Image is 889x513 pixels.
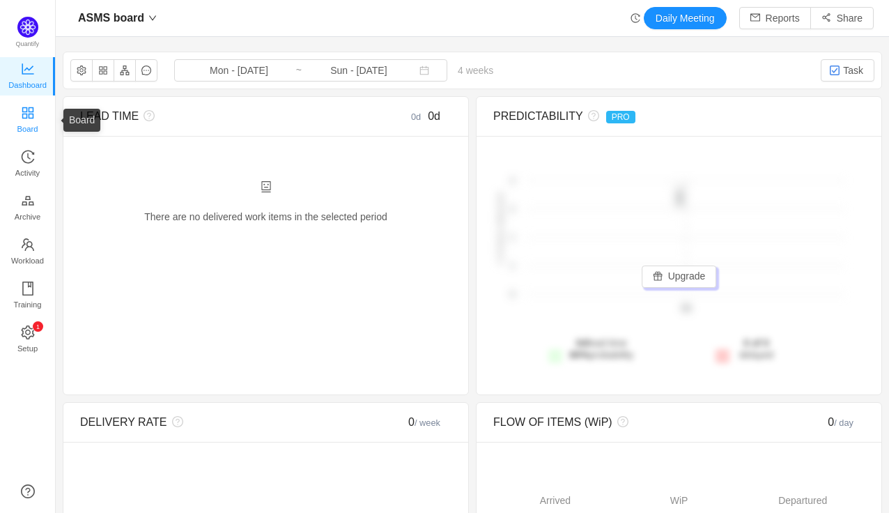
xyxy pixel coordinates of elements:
[821,59,874,82] button: Task
[17,115,38,143] span: Board
[21,106,35,120] i: icon: appstore
[772,414,865,431] div: 0
[511,176,515,185] tspan: 2
[21,282,35,310] a: Training
[428,110,440,122] span: 0d
[21,151,35,178] a: Activity
[493,414,772,431] div: FLOW OF ITEMS (WiP)
[16,40,40,47] span: Quantify
[21,238,35,252] i: icon: team
[493,108,772,125] div: PREDICTABILITY
[834,418,853,428] small: / day
[511,262,515,270] tspan: 1
[829,65,840,76] img: 10318
[36,321,39,332] p: 1
[631,13,640,23] i: icon: history
[570,349,589,360] strong: 80%
[21,194,35,208] i: icon: gold
[21,107,35,135] a: Board
[415,418,440,428] small: / week
[17,17,38,38] img: Quantify
[8,71,47,99] span: Dashboard
[570,349,634,360] span: probability
[810,7,874,29] button: icon: share-altShare
[21,62,35,76] i: icon: line-chart
[739,337,773,360] span: delayed
[21,63,35,91] a: Dashboard
[135,59,157,82] button: icon: message
[21,326,35,339] i: icon: setting
[642,266,717,288] button: icon: giftUpgrade
[167,416,183,427] i: icon: question-circle
[21,150,35,164] i: icon: history
[183,63,295,78] input: Start date
[78,7,144,29] span: ASMS board
[21,238,35,266] a: Workload
[681,304,690,314] tspan: 0d
[644,7,727,29] button: Daily Meeting
[419,66,429,75] i: icon: calendar
[511,290,515,298] tspan: 0
[33,321,43,332] sup: 1
[13,291,41,319] span: Training
[21,484,35,498] a: icon: question-circle
[139,110,155,121] i: icon: question-circle
[11,247,44,275] span: Workload
[576,337,587,349] strong: 0d
[408,416,440,428] span: 0
[17,335,38,362] span: Setup
[570,337,634,360] span: lead time
[15,203,40,231] span: Archive
[21,194,35,222] a: Archive
[617,493,741,508] div: WiP
[606,111,635,123] span: PRO
[21,282,35,296] i: icon: book
[411,112,428,122] small: 0d
[80,414,359,431] div: DELIVERY RATE
[741,493,865,508] div: Departured
[148,14,157,22] i: icon: down
[511,205,515,213] tspan: 2
[92,59,114,82] button: icon: appstore
[114,59,136,82] button: icon: apartment
[496,193,504,265] text: # of items delivered
[511,233,515,242] tspan: 1
[80,110,139,122] span: LEAD TIME
[612,416,628,427] i: icon: question-circle
[21,326,35,354] a: icon: settingSetup
[583,110,599,121] i: icon: question-circle
[302,63,415,78] input: End date
[493,493,617,508] div: Arrived
[739,7,811,29] button: icon: mailReports
[743,337,769,349] strong: 0 of 0
[261,181,272,192] i: icon: robot
[70,59,93,82] button: icon: setting
[80,181,451,239] div: There are no delivered work items in the selected period
[15,159,40,187] span: Activity
[447,65,504,76] span: 4 weeks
